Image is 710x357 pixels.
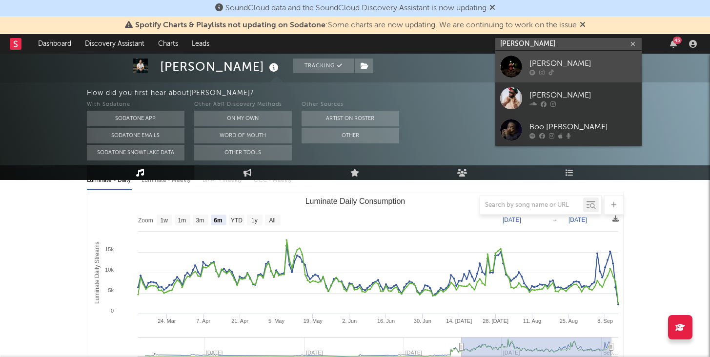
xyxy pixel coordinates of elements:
text: Zoom [138,217,153,224]
text: 1w [160,217,168,224]
text: 6m [214,217,222,224]
text: 14. [DATE] [446,318,472,324]
input: Search by song name or URL [480,201,583,209]
a: [PERSON_NAME] [495,82,642,114]
text: 10k [105,267,114,273]
div: Luminate - Weekly [142,172,193,189]
a: Charts [151,34,185,54]
text: 1y [251,217,258,224]
text: 19. May [303,318,323,324]
text: All [269,217,275,224]
text: 0 [110,308,113,314]
button: Tracking [293,59,354,73]
span: Dismiss [489,4,495,12]
text: 1m [178,217,186,224]
text: 11. Aug [523,318,541,324]
span: Spotify Charts & Playlists not updating on Sodatone [135,21,325,29]
span: SoundCloud data and the SoundCloud Discovery Assistant is now updating [225,4,487,12]
div: Other Sources [302,99,399,111]
div: 45 [673,37,682,44]
text: 7. Apr [196,318,210,324]
div: [PERSON_NAME] [160,59,281,75]
button: Artist on Roster [302,111,399,126]
button: Sodatone Snowflake Data [87,145,184,160]
button: Word Of Mouth [194,128,292,143]
text: 2. Jun [342,318,357,324]
a: Discovery Assistant [78,34,151,54]
div: Boo [PERSON_NAME] [529,121,637,133]
a: Dashboard [31,34,78,54]
button: Other Tools [194,145,292,160]
div: [PERSON_NAME] [529,89,637,101]
text: YTD [230,217,242,224]
text: Luminate Daily Streams [93,241,100,303]
div: With Sodatone [87,99,184,111]
text: 3m [196,217,204,224]
text: 28. [DATE] [483,318,508,324]
a: [PERSON_NAME] [495,51,642,82]
text: 25. Aug [559,318,577,324]
text: 21. Apr [231,318,248,324]
text: Sep… [603,350,618,356]
text: 5k [108,287,114,293]
div: Other A&R Discovery Methods [194,99,292,111]
text: 8. Sep [597,318,613,324]
input: Search for artists [495,38,642,50]
button: 45 [670,40,677,48]
text: → [552,217,558,223]
text: 5. May [268,318,284,324]
text: 15k [105,246,114,252]
button: Other [302,128,399,143]
div: [PERSON_NAME] [529,58,637,69]
button: Sodatone Emails [87,128,184,143]
text: 16. Jun [377,318,394,324]
div: Luminate - Daily [87,172,132,189]
a: Leads [185,34,216,54]
text: 24. Mar [158,318,176,324]
a: Boo [PERSON_NAME] [495,114,642,146]
text: [DATE] [503,217,521,223]
text: [DATE] [568,217,587,223]
button: On My Own [194,111,292,126]
button: Sodatone App [87,111,184,126]
text: 30. Jun [413,318,431,324]
span: : Some charts are now updating. We are continuing to work on the issue [135,21,577,29]
span: Dismiss [580,21,586,29]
